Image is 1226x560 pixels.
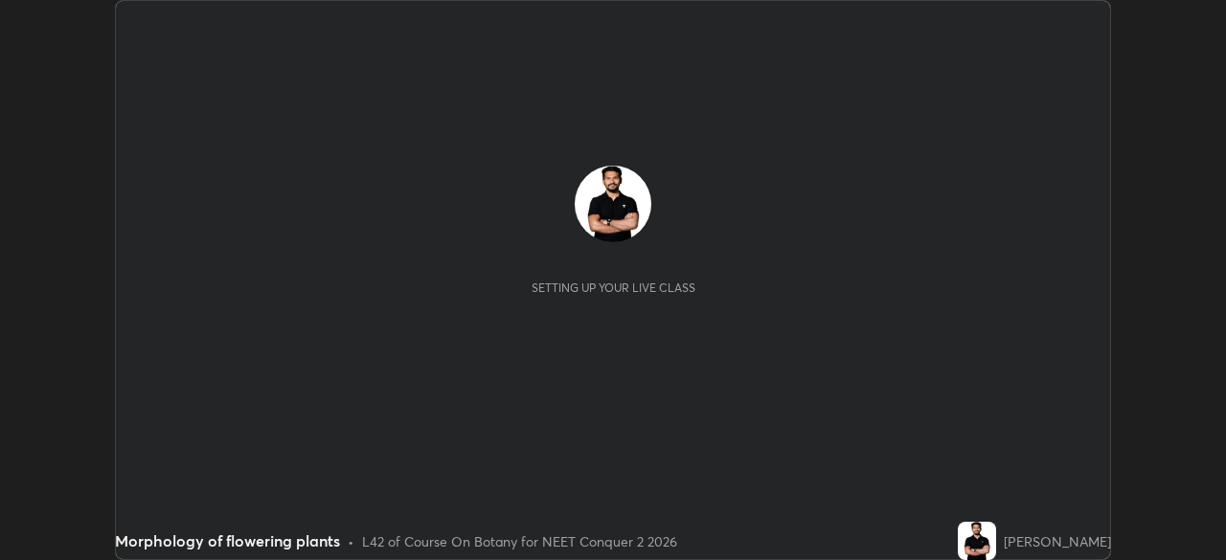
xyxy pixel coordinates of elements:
div: [PERSON_NAME] [1004,531,1111,551]
img: 9017f1c22f9a462681925bb830bd53f0.jpg [575,166,651,242]
div: • [348,531,354,551]
img: 9017f1c22f9a462681925bb830bd53f0.jpg [958,522,996,560]
div: Morphology of flowering plants [115,529,340,552]
div: L42 of Course On Botany for NEET Conquer 2 2026 [362,531,677,551]
div: Setting up your live class [532,280,695,295]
